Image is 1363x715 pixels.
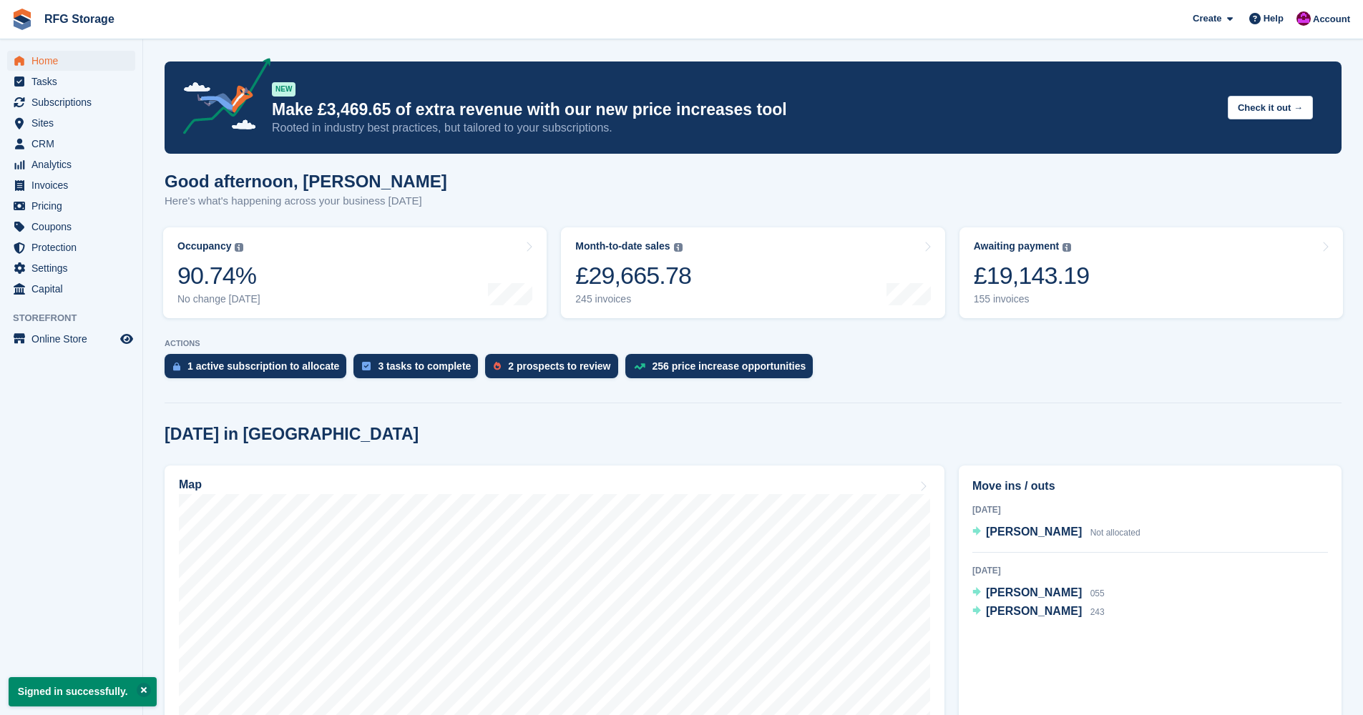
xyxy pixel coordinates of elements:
[974,240,1060,252] div: Awaiting payment
[31,237,117,257] span: Protection
[1313,12,1350,26] span: Account
[165,339,1342,348] p: ACTIONS
[972,584,1105,603] a: [PERSON_NAME] 055
[7,134,135,154] a: menu
[986,586,1082,598] span: [PERSON_NAME]
[31,71,117,92] span: Tasks
[163,227,547,318] a: Occupancy 90.74% No change [DATE]
[674,243,683,252] img: icon-info-grey-7440780725fd019a000dd9b08b2336e03edf1995a4989e88bcd33f0948082b44.svg
[508,360,610,372] div: 2 prospects to review
[494,362,501,370] img: prospect-51fa495bee0391a8d652442698ab0144808aea92771e9ea1ae160a38d050c398.svg
[118,330,135,347] a: Preview store
[177,240,231,252] div: Occupancy
[7,217,135,237] a: menu
[187,360,339,372] div: 1 active subscription to allocate
[165,354,353,385] a: 1 active subscription to allocate
[972,603,1105,621] a: [PERSON_NAME] 243
[9,677,157,706] p: Signed in successfully.
[31,92,117,112] span: Subscriptions
[362,362,371,370] img: task-75834270c22a3079a89374b754ae025e5fb1db73e45f91037f5363f120a921f8.svg
[575,240,670,252] div: Month-to-date sales
[7,154,135,174] a: menu
[31,329,117,349] span: Online Store
[272,99,1216,120] p: Make £3,469.65 of extra revenue with our new price increases tool
[1090,528,1140,538] span: Not allocated
[272,120,1216,136] p: Rooted in industry best practices, but tailored to your subscriptions.
[353,354,485,385] a: 3 tasks to complete
[7,196,135,216] a: menu
[974,261,1090,290] div: £19,143.19
[1062,243,1071,252] img: icon-info-grey-7440780725fd019a000dd9b08b2336e03edf1995a4989e88bcd33f0948082b44.svg
[7,258,135,278] a: menu
[165,425,419,444] h2: [DATE] in [GEOGRAPHIC_DATA]
[1193,11,1221,26] span: Create
[177,293,260,305] div: No change [DATE]
[972,478,1328,495] h2: Move ins / outs
[1296,11,1311,26] img: Russell Grieve
[986,605,1082,617] span: [PERSON_NAME]
[31,154,117,174] span: Analytics
[7,71,135,92] a: menu
[625,354,821,385] a: 256 price increase opportunities
[972,564,1328,577] div: [DATE]
[235,243,243,252] img: icon-info-grey-7440780725fd019a000dd9b08b2336e03edf1995a4989e88bcd33f0948082b44.svg
[177,261,260,290] div: 90.74%
[31,175,117,195] span: Invoices
[1264,11,1284,26] span: Help
[959,227,1343,318] a: Awaiting payment £19,143.19 155 invoices
[485,354,625,385] a: 2 prospects to review
[31,217,117,237] span: Coupons
[653,360,806,372] div: 256 price increase opportunities
[7,113,135,133] a: menu
[986,526,1082,538] span: [PERSON_NAME]
[972,503,1328,516] div: [DATE]
[39,7,120,31] a: RFG Storage
[13,311,142,325] span: Storefront
[272,82,295,97] div: NEW
[575,293,691,305] div: 245 invoices
[972,523,1140,542] a: [PERSON_NAME] Not allocated
[31,279,117,299] span: Capital
[31,113,117,133] span: Sites
[7,329,135,349] a: menu
[31,51,117,71] span: Home
[165,172,447,191] h1: Good afternoon, [PERSON_NAME]
[31,134,117,154] span: CRM
[378,360,471,372] div: 3 tasks to complete
[1090,607,1105,617] span: 243
[7,175,135,195] a: menu
[561,227,944,318] a: Month-to-date sales £29,665.78 245 invoices
[31,196,117,216] span: Pricing
[171,58,271,139] img: price-adjustments-announcement-icon-8257ccfd72463d97f412b2fc003d46551f7dbcb40ab6d574587a9cd5c0d94...
[173,362,180,371] img: active_subscription_to_allocate_icon-d502201f5373d7db506a760aba3b589e785aa758c864c3986d89f69b8ff3...
[7,51,135,71] a: menu
[7,279,135,299] a: menu
[1228,96,1313,119] button: Check it out →
[179,478,202,491] h2: Map
[7,92,135,112] a: menu
[575,261,691,290] div: £29,665.78
[1090,588,1105,598] span: 055
[31,258,117,278] span: Settings
[11,9,33,30] img: stora-icon-8386f47178a22dfd0bd8f6a31ec36ba5ce8667c1dd55bd0f319d3a0aa187defe.svg
[634,363,645,370] img: price_increase_opportunities-93ffe204e8149a01c8c9dc8f82e8f89637d9d84a8eef4429ea346261dce0b2c0.svg
[165,193,447,209] p: Here's what's happening across your business [DATE]
[974,293,1090,305] div: 155 invoices
[7,237,135,257] a: menu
